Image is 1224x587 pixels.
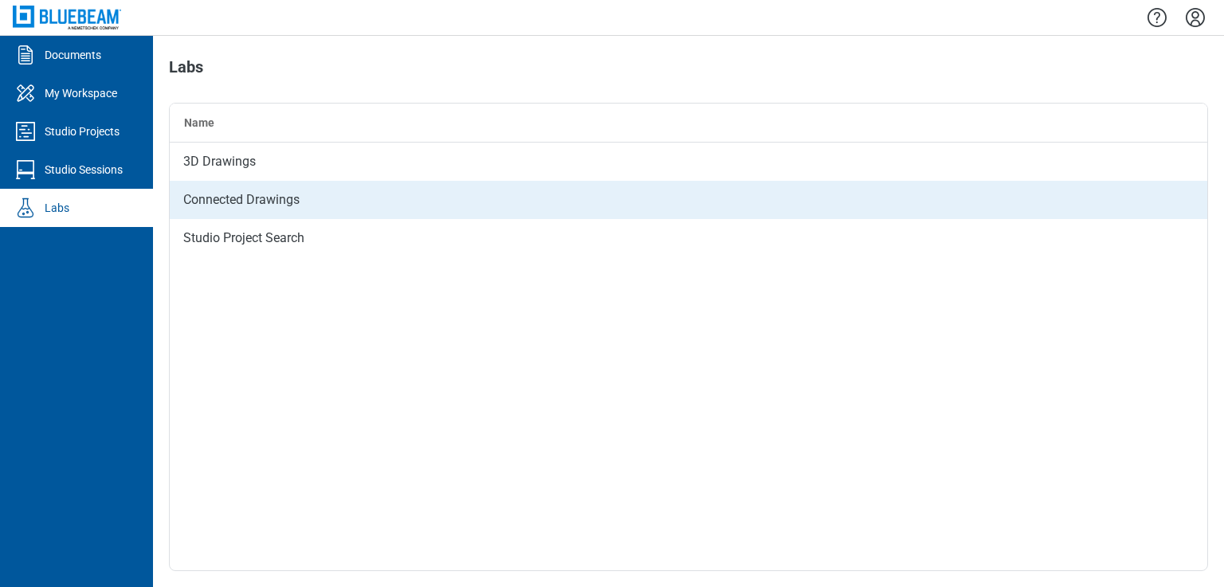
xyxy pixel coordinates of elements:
[13,6,121,29] img: Bluebeam, Inc.
[13,157,38,182] svg: Studio Sessions
[170,219,1207,257] div: Studio Project Search
[45,47,101,63] div: Documents
[13,42,38,68] svg: Documents
[169,58,203,84] h1: Labs
[170,143,1207,181] div: 3D Drawings
[184,116,214,129] span: Name
[45,85,117,101] div: My Workspace
[45,123,120,139] div: Studio Projects
[13,80,38,106] svg: My Workspace
[45,200,69,216] div: Labs
[45,162,123,178] div: Studio Sessions
[13,119,38,144] svg: Studio Projects
[1183,4,1208,31] button: Settings
[170,181,1207,219] div: Connected Drawings
[13,195,38,221] svg: Labs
